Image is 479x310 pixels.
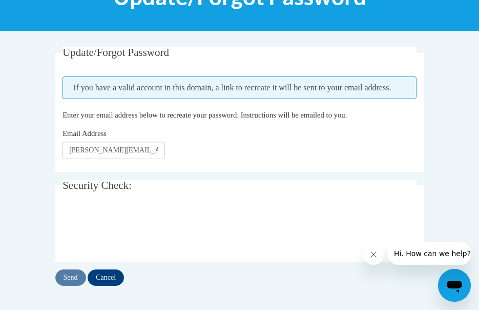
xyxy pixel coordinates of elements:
span: If you have a valid account in this domain, a link to recreate it will be sent to your email addr... [63,76,416,99]
span: Update/Forgot Password [63,46,169,59]
span: Enter your email address below to recreate your password. Instructions will be emailed to you. [63,111,347,119]
input: Cancel [88,269,124,286]
span: Security Check: [63,179,132,191]
iframe: Message from company [388,242,471,265]
iframe: reCAPTCHA [63,209,218,249]
input: Email [63,142,165,159]
iframe: Button to launch messaging window [438,269,471,302]
iframe: Close message [363,244,384,265]
span: Email Address [63,129,107,138]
